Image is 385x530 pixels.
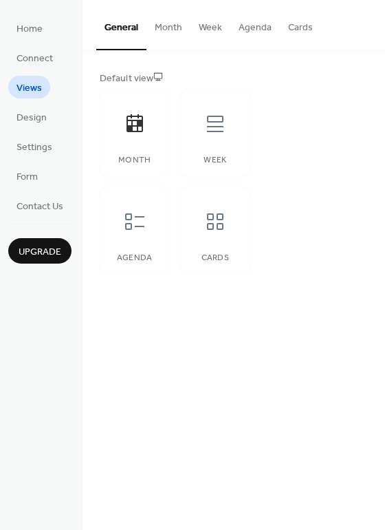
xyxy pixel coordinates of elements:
a: Settings [8,135,60,158]
div: Cards [194,253,236,263]
a: Design [8,105,55,128]
span: Home [16,22,43,36]
span: Connect [16,52,53,66]
span: Design [16,111,47,125]
div: Default view [100,72,365,86]
a: Contact Us [8,194,71,217]
span: Contact Us [16,200,63,214]
div: Month [113,156,155,165]
button: Upgrade [8,238,71,264]
div: Week [194,156,236,165]
span: Form [16,170,38,184]
a: Form [8,165,46,187]
a: Views [8,76,50,98]
a: Home [8,17,51,39]
a: Connect [8,46,61,69]
span: Views [16,81,42,96]
span: Upgrade [19,245,61,259]
span: Settings [16,140,52,155]
div: Agenda [113,253,155,263]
